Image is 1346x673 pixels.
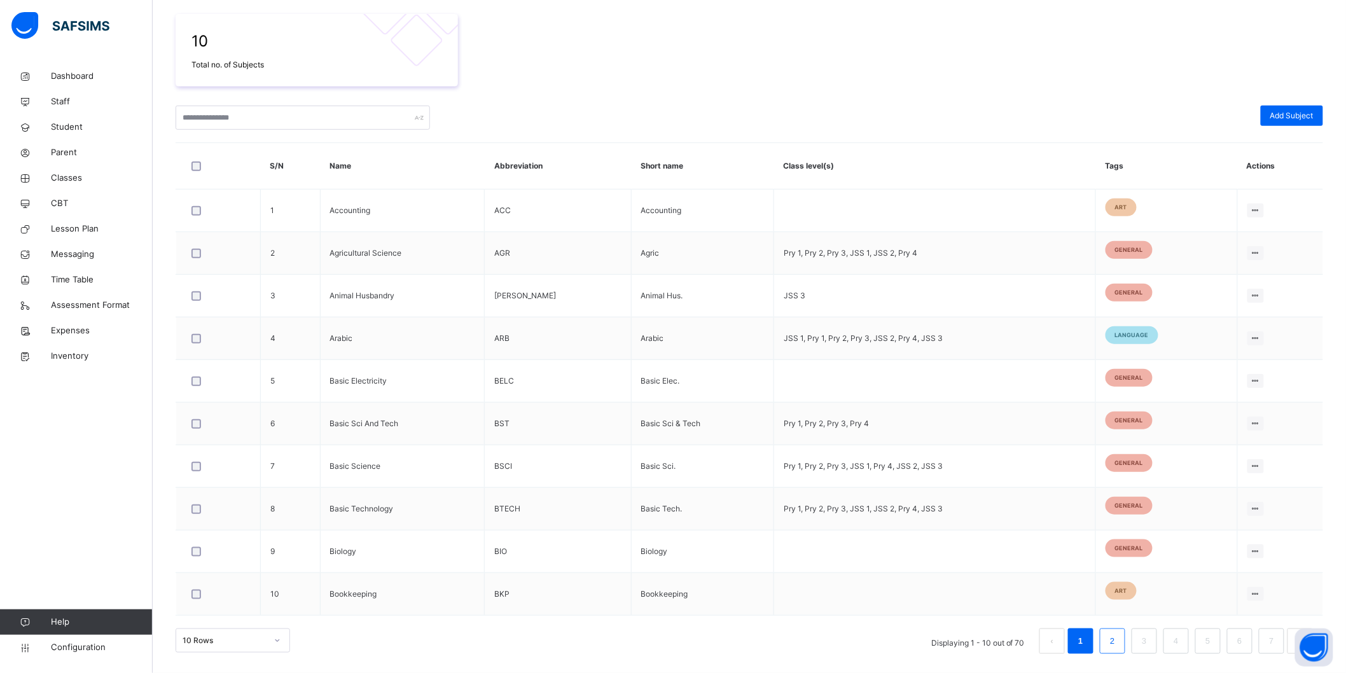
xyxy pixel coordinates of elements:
[191,30,442,53] span: 10
[485,360,631,403] td: BELC
[1202,633,1214,649] a: 5
[1237,143,1323,190] th: Actions
[51,641,152,654] span: Configuration
[261,190,321,232] td: 1
[261,275,321,317] td: 3
[261,403,321,445] td: 6
[1068,628,1093,654] li: 1
[774,403,1095,445] td: Pry 1, Pry 2, Pry 3, Pry 4
[261,531,321,573] td: 9
[1265,633,1277,649] a: 7
[1227,628,1252,654] li: 6
[261,317,321,360] td: 4
[774,445,1095,488] td: Pry 1, Pry 2, Pry 3, JSS 1, Pry 4, JSS 2, JSS 3
[1115,459,1143,468] span: general
[631,573,774,616] td: Bookkeeping
[1115,288,1143,297] span: general
[320,275,485,317] td: Animal Husbandry
[261,143,321,190] th: S/N
[1287,628,1313,654] button: next page
[51,324,153,337] span: Expenses
[51,223,153,235] span: Lesson Plan
[631,360,774,403] td: Basic Elec.
[1100,628,1125,654] li: 2
[320,445,485,488] td: Basic Science
[261,573,321,616] td: 10
[485,573,631,616] td: BKP
[485,317,631,360] td: ARB
[1039,628,1065,654] li: 上一页
[631,275,774,317] td: Animal Hus.
[51,70,153,83] span: Dashboard
[183,635,267,646] div: 10 Rows
[1115,246,1143,254] span: general
[51,146,153,159] span: Parent
[51,350,153,363] span: Inventory
[485,403,631,445] td: BST
[485,488,631,531] td: BTECH
[1170,633,1182,649] a: 4
[485,531,631,573] td: BIO
[51,274,153,286] span: Time Table
[485,275,631,317] td: [PERSON_NAME]
[1233,633,1245,649] a: 6
[1095,143,1237,190] th: Tags
[774,232,1095,275] td: Pry 1, Pry 2, Pry 3, JSS 1, JSS 2, Pry 4
[1138,633,1150,649] a: 3
[631,403,774,445] td: Basic Sci & Tech
[1295,628,1333,667] button: Open asap
[1195,628,1221,654] li: 5
[191,59,442,71] span: Total no. of Subjects
[1115,203,1127,212] span: art
[485,445,631,488] td: BSCI
[774,488,1095,531] td: Pry 1, Pry 2, Pry 3, JSS 1, JSS 2, Pry 4, JSS 3
[11,12,109,39] img: safsims
[1074,633,1086,649] a: 1
[320,360,485,403] td: Basic Electricity
[631,531,774,573] td: Biology
[1259,628,1284,654] li: 7
[51,248,153,261] span: Messaging
[631,143,774,190] th: Short name
[320,573,485,616] td: Bookkeeping
[51,121,153,134] span: Student
[320,143,485,190] th: Name
[261,360,321,403] td: 5
[1115,373,1143,382] span: general
[261,232,321,275] td: 2
[320,317,485,360] td: Arabic
[51,95,153,108] span: Staff
[51,197,153,210] span: CBT
[320,403,485,445] td: Basic Sci And Tech
[485,232,631,275] td: AGR
[51,172,153,184] span: Classes
[631,232,774,275] td: Agric
[774,275,1095,317] td: JSS 3
[261,445,321,488] td: 7
[1106,633,1118,649] a: 2
[320,531,485,573] td: Biology
[485,190,631,232] td: ACC
[631,190,774,232] td: Accounting
[1039,628,1065,654] button: prev page
[631,488,774,531] td: Basic Tech.
[1115,544,1143,553] span: general
[320,190,485,232] td: Accounting
[320,232,485,275] td: Agricultural Science
[922,628,1034,654] li: Displaying 1 - 10 out of 70
[774,317,1095,360] td: JSS 1, Pry 1, Pry 2, Pry 3, JSS 2, Pry 4, JSS 3
[1115,331,1149,340] span: language
[485,143,631,190] th: Abbreviation
[51,616,152,628] span: Help
[1115,416,1143,425] span: general
[774,143,1095,190] th: Class level(s)
[320,488,485,531] td: Basic Technology
[261,488,321,531] td: 8
[631,445,774,488] td: Basic Sci.
[1287,628,1313,654] li: 下一页
[1115,501,1143,510] span: general
[51,299,153,312] span: Assessment Format
[1270,110,1314,121] span: Add Subject
[631,317,774,360] td: Arabic
[1163,628,1189,654] li: 4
